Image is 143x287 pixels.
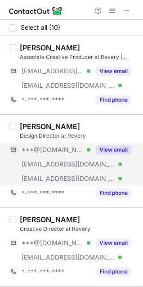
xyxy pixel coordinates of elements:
span: ***@[DOMAIN_NAME] [22,146,84,154]
div: Design Director at Revery [20,132,138,140]
div: Associate Creative Producer at Revery | Freelance Film Director and Producer in [GEOGRAPHIC_DATA]... [20,53,138,61]
div: Creative Director at Revery [20,225,138,233]
div: [PERSON_NAME] [20,122,80,131]
div: [PERSON_NAME] [20,215,80,224]
button: Reveal Button [96,67,131,76]
button: Reveal Button [96,145,131,154]
span: [EMAIL_ADDRESS][DOMAIN_NAME] [22,160,115,168]
span: [EMAIL_ADDRESS][DOMAIN_NAME] [22,67,84,75]
span: [EMAIL_ADDRESS][DOMAIN_NAME] [22,253,115,261]
button: Reveal Button [96,188,131,197]
span: Select all (10) [21,24,60,31]
div: [PERSON_NAME] [20,43,80,52]
img: ContactOut v5.3.10 [9,5,63,16]
span: ***@[DOMAIN_NAME] [22,239,84,247]
button: Reveal Button [96,238,131,247]
span: [EMAIL_ADDRESS][DOMAIN_NAME] [22,175,115,183]
button: Reveal Button [96,95,131,104]
button: Reveal Button [96,267,131,276]
span: [EMAIL_ADDRESS][DOMAIN_NAME] [22,81,115,90]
